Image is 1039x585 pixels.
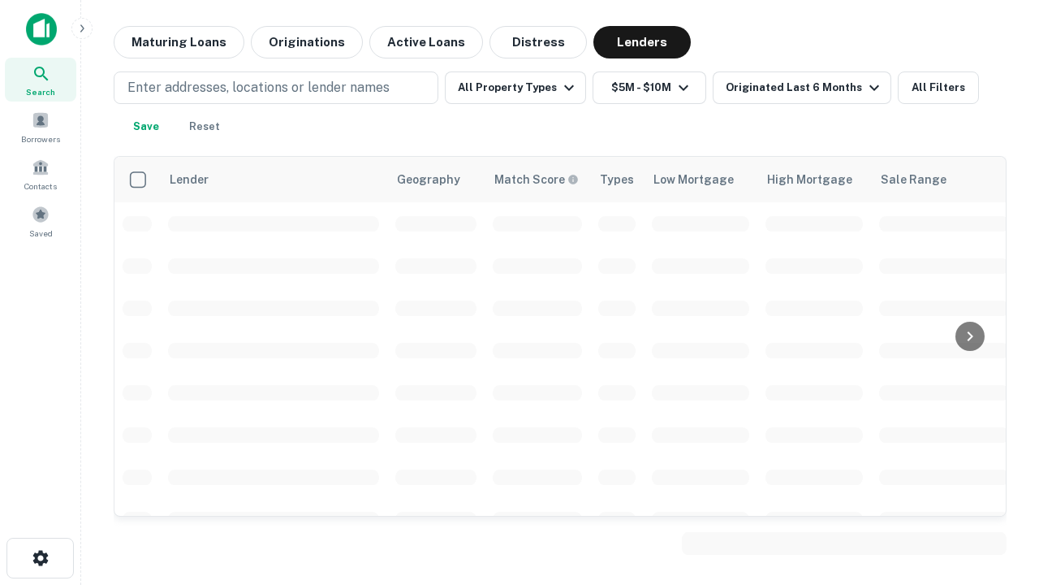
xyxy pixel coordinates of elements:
th: High Mortgage [757,157,871,202]
th: Low Mortgage [644,157,757,202]
div: High Mortgage [767,170,852,189]
th: Lender [160,157,387,202]
a: Search [5,58,76,102]
button: Lenders [593,26,691,58]
div: Types [600,170,634,189]
a: Contacts [5,152,76,196]
button: Save your search to get updates of matches that match your search criteria. [120,110,172,143]
div: Lender [170,170,209,189]
button: Reset [179,110,231,143]
h6: Match Score [494,171,576,188]
span: Search [26,85,55,98]
button: Originations [251,26,363,58]
span: Contacts [24,180,57,193]
a: Borrowers [5,105,76,149]
button: Originated Last 6 Months [713,71,891,104]
button: Distress [489,26,587,58]
th: Types [590,157,644,202]
div: Originated Last 6 Months [726,78,884,97]
th: Capitalize uses an advanced AI algorithm to match your search with the best lender. The match sco... [485,157,590,202]
button: All Property Types [445,71,586,104]
th: Sale Range [871,157,1017,202]
button: Active Loans [369,26,483,58]
iframe: Chat Widget [958,403,1039,481]
a: Saved [5,199,76,243]
img: capitalize-icon.png [26,13,57,45]
button: Maturing Loans [114,26,244,58]
div: Sale Range [881,170,946,189]
div: Capitalize uses an advanced AI algorithm to match your search with the best lender. The match sco... [494,171,579,188]
div: Low Mortgage [653,170,734,189]
button: $5M - $10M [593,71,706,104]
span: Borrowers [21,132,60,145]
button: Enter addresses, locations or lender names [114,71,438,104]
button: All Filters [898,71,979,104]
th: Geography [387,157,485,202]
p: Enter addresses, locations or lender names [127,78,390,97]
span: Saved [29,227,53,240]
div: Geography [397,170,460,189]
